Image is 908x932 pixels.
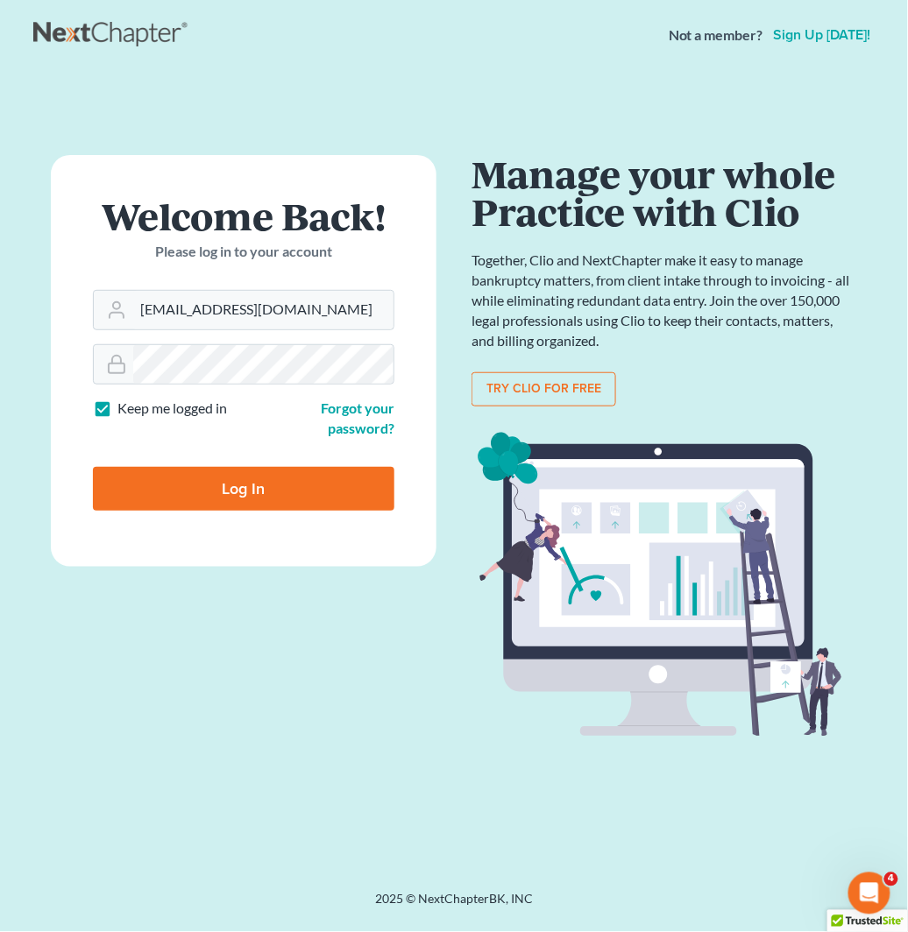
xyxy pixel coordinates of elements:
img: clio_bg-1f7fd5e12b4bb4ecf8b57ca1a7e67e4ff233b1f5529bdf2c1c242739b0445cb7.svg [472,427,857,743]
a: Forgot your password? [321,399,394,436]
input: Log In [93,467,394,511]
div: 2025 © NextChapterBK, INC [33,891,875,922]
p: Together, Clio and NextChapter make it easy to manage bankruptcy matters, from client intake thro... [472,251,857,350]
h1: Welcome Back! [93,197,394,235]
h1: Manage your whole Practice with Clio [472,155,857,229]
span: 4 [884,872,898,886]
label: Keep me logged in [117,399,227,419]
iframe: Intercom live chat [848,872,890,914]
input: Email Address [133,291,394,329]
a: Try clio for free [472,372,616,407]
strong: Not a member? [669,25,763,46]
a: Sign up [DATE]! [770,28,875,42]
p: Please log in to your account [93,242,394,262]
